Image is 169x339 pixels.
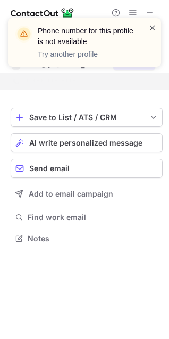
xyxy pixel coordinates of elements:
span: Notes [28,234,158,243]
button: Send email [11,159,163,178]
button: save-profile-one-click [11,108,163,127]
img: ContactOut v5.3.10 [11,6,74,19]
button: Notes [11,231,163,246]
img: warning [15,26,32,43]
button: AI write personalized message [11,133,163,152]
header: Phone number for this profile is not available [38,26,136,47]
button: Find work email [11,210,163,225]
span: Find work email [28,213,158,222]
p: Try another profile [38,49,136,60]
span: Add to email campaign [29,190,113,198]
span: AI write personalized message [29,139,142,147]
div: Save to List / ATS / CRM [29,113,144,122]
button: Add to email campaign [11,184,163,204]
span: Send email [29,164,70,173]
